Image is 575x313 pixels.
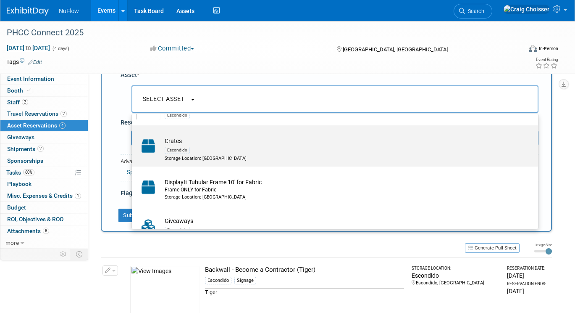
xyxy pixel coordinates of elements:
[165,147,190,154] div: Escondido
[52,46,69,51] span: (4 days)
[60,111,67,117] span: 2
[0,85,88,96] a: Booth
[0,143,88,155] a: Shipments2
[529,45,537,52] img: Format-Inperson.png
[0,97,88,108] a: Staff2
[5,239,19,246] span: more
[343,46,448,53] span: [GEOGRAPHIC_DATA], [GEOGRAPHIC_DATA]
[56,249,71,260] td: Personalize Event Tab Strip
[538,45,558,52] div: In-Person
[59,122,66,129] span: 4
[0,167,88,178] a: Tasks60%
[454,4,492,19] a: Search
[7,146,44,152] span: Shipments
[7,75,54,82] span: Event Information
[0,155,88,167] a: Sponsorships
[503,5,550,14] img: Craig Choisser
[0,73,88,85] a: Event Information
[27,88,31,93] i: Booth reservation complete
[7,204,26,211] span: Budget
[6,169,34,176] span: Tasks
[0,225,88,237] a: Attachments8
[7,134,34,141] span: Giveaways
[75,193,81,199] span: 1
[7,7,49,16] img: ExhibitDay
[7,192,81,199] span: Misc. Expenses & Credits
[0,108,88,119] a: Travel Reservations2
[205,288,404,296] div: Tiger
[7,99,28,106] span: Staff
[534,242,552,247] div: Image Size
[118,209,146,222] button: Submit
[507,271,549,280] div: [DATE]
[165,186,521,194] div: Frame ONLY for Fabric
[7,87,33,94] span: Booth
[412,271,499,280] div: Escondido
[4,25,511,40] div: PHCC Connect 2025
[160,178,521,200] td: DisplayIt Tubular Frame 10' for Fabric
[6,44,50,52] span: [DATE] [DATE]
[121,158,538,166] div: Advanced Options
[136,217,160,235] img: Collateral-Icon-2.png
[465,243,520,253] button: Generate Pull Sheet
[136,137,160,155] img: Capital-Asset-Icon-2.png
[412,265,499,271] div: Storage Location:
[37,146,44,152] span: 2
[7,228,49,234] span: Attachments
[23,169,34,175] span: 60%
[28,59,42,65] a: Edit
[535,58,558,62] div: Event Rating
[507,281,549,287] div: Reservation Ends:
[465,8,484,14] span: Search
[507,265,549,271] div: Reservation Date:
[0,190,88,202] a: Misc. Expenses & Credits1
[165,227,190,233] div: Escondido
[7,110,67,117] span: Travel Reservations
[121,118,538,127] div: Reservation Notes
[0,178,88,190] a: Playbook
[160,137,521,162] td: Crates
[205,265,404,274] div: Backwall - Become a Contractor (Tiger)
[7,216,63,223] span: ROI, Objectives & ROO
[234,277,256,284] div: Signage
[0,237,88,249] a: more
[165,112,190,119] div: Escondido
[160,217,521,235] td: Giveaways
[7,122,66,129] span: Asset Reservations
[7,180,32,187] span: Playbook
[165,155,521,162] div: Storage Location: [GEOGRAPHIC_DATA]
[131,85,538,113] button: -- SELECT ASSET --
[0,132,88,143] a: Giveaways
[6,58,42,66] td: Tags
[71,249,88,260] td: Toggle Event Tabs
[165,194,521,201] div: Storage Location: [GEOGRAPHIC_DATA]
[121,189,134,197] span: Flag:
[127,169,220,175] a: Specify Shipping Logistics Category
[412,280,499,286] div: Escondido, [GEOGRAPHIC_DATA]
[147,44,197,53] button: Committed
[7,157,43,164] span: Sponsorships
[0,202,88,213] a: Budget
[136,178,160,196] img: Capital-Asset-Icon-2.png
[507,287,549,295] div: [DATE]
[0,214,88,225] a: ROI, Objectives & ROO
[0,120,88,131] a: Asset Reservations4
[137,95,189,102] span: -- SELECT ASSET --
[43,228,49,234] span: 8
[205,277,231,284] div: Escondido
[477,44,558,56] div: Event Format
[22,99,28,105] span: 2
[59,8,79,14] span: NuFlow
[121,71,538,80] div: Asset
[24,45,32,51] span: to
